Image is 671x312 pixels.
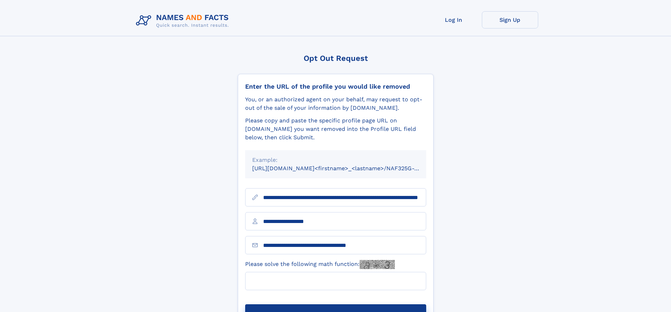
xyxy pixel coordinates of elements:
div: Enter the URL of the profile you would like removed [245,83,426,90]
div: Opt Out Request [238,54,434,63]
a: Sign Up [482,11,538,28]
label: Please solve the following math function: [245,260,395,269]
small: [URL][DOMAIN_NAME]<firstname>_<lastname>/NAF325G-xxxxxxxx [252,165,440,172]
div: Example: [252,156,419,164]
a: Log In [425,11,482,28]
img: Logo Names and Facts [133,11,235,30]
div: Please copy and paste the specific profile page URL on [DOMAIN_NAME] you want removed into the Pr... [245,116,426,142]
div: You, or an authorized agent on your behalf, may request to opt-out of the sale of your informatio... [245,95,426,112]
